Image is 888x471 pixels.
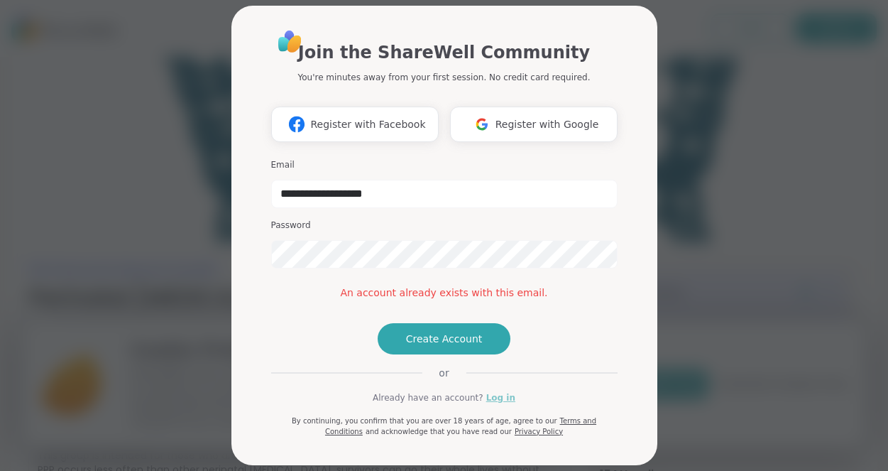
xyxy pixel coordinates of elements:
[292,417,557,425] span: By continuing, you confirm that you are over 18 years of age, agree to our
[422,366,466,380] span: or
[378,323,511,354] button: Create Account
[515,428,563,435] a: Privacy Policy
[486,391,515,404] a: Log in
[373,391,483,404] span: Already have an account?
[274,26,306,58] img: ShareWell Logo
[271,107,439,142] button: Register with Facebook
[271,220,618,232] h3: Password
[450,107,618,142] button: Register with Google
[366,428,512,435] span: and acknowledge that you have read our
[310,117,425,132] span: Register with Facebook
[406,332,483,346] span: Create Account
[495,117,599,132] span: Register with Google
[325,417,596,435] a: Terms and Conditions
[298,40,590,65] h1: Join the ShareWell Community
[271,286,618,301] div: An account already exists with this email.
[271,159,618,171] h3: Email
[283,111,310,137] img: ShareWell Logomark
[298,71,591,84] p: You're minutes away from your first session. No credit card required.
[468,111,495,137] img: ShareWell Logomark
